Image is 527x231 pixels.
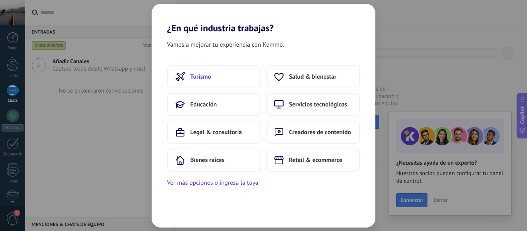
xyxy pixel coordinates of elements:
[167,148,261,172] button: Bienes raíces
[266,121,360,144] button: Creadores de contenido
[289,73,336,81] span: Salud & bienestar
[289,156,342,164] span: Retail & ecommerce
[167,65,261,88] button: Turismo
[190,156,225,164] span: Bienes raíces
[289,101,347,108] span: Servicios tecnológicos
[266,93,360,116] button: Servicios tecnológicos
[190,128,242,136] span: Legal & consultoría
[289,128,351,136] span: Creadores de contenido
[167,93,261,116] button: Educación
[190,73,211,81] span: Turismo
[167,178,258,188] button: Ver más opciones o ingresa la tuya
[167,121,261,144] button: Legal & consultoría
[190,101,217,108] span: Educación
[266,148,360,172] button: Retail & ecommerce
[167,40,284,50] span: Vamos a mejorar tu experiencia con Kommo.
[152,4,375,34] h2: ¿En qué industria trabajas?
[266,65,360,88] button: Salud & bienestar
